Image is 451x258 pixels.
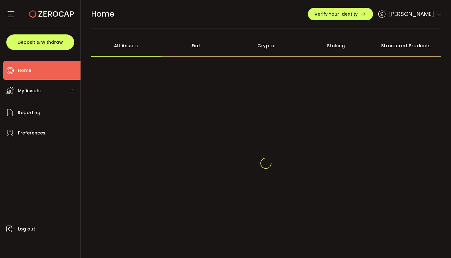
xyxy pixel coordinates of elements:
div: All Assets [91,35,161,57]
button: Deposit & Withdraw [6,34,74,50]
span: My Assets [18,86,41,95]
div: Staking [301,35,371,57]
button: Verify Your Identity [308,8,373,20]
div: Fiat [161,35,231,57]
span: Preferences [18,129,45,138]
span: [PERSON_NAME] [389,10,434,18]
span: Deposit & Withdraw [18,40,63,44]
span: Home [18,66,31,75]
span: Home [91,8,114,19]
div: Crypto [231,35,301,57]
span: Verify Your Identity [314,12,358,16]
span: Reporting [18,108,40,117]
span: Log out [18,225,35,234]
div: Structured Products [371,35,441,57]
